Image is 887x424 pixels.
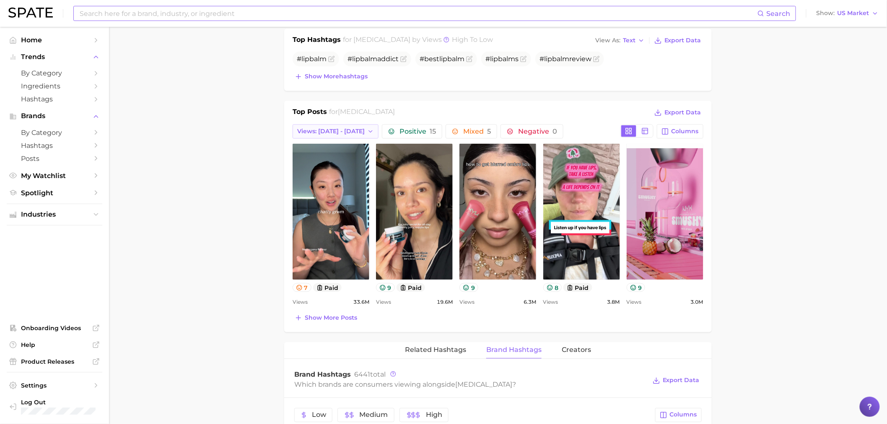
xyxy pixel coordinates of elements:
[7,355,102,368] a: Product Releases
[426,412,442,419] span: High
[524,297,537,307] span: 6.3m
[376,283,395,292] button: 9
[329,107,395,119] h2: for
[670,411,697,419] span: Columns
[485,55,519,63] span: # s
[293,297,308,307] span: Views
[430,127,436,135] span: 15
[439,55,447,63] span: lip
[593,56,600,62] button: Flag as miscategorized or irrelevant
[552,127,557,135] span: 0
[652,107,703,119] button: Export Data
[552,55,569,63] span: balm
[376,297,391,307] span: Views
[354,371,386,379] span: total
[305,314,357,321] span: Show more posts
[7,93,102,106] a: Hashtags
[293,35,341,47] h1: Top Hashtags
[353,297,369,307] span: 33.6m
[664,109,701,116] span: Export Data
[293,107,327,119] h1: Top Posts
[664,37,701,44] span: Export Data
[607,297,620,307] span: 3.8m
[293,124,379,139] button: Views: [DATE] - [DATE]
[21,36,88,44] span: Home
[817,11,835,16] span: Show
[455,381,512,389] span: [MEDICAL_DATA]
[7,34,102,47] a: Home
[294,379,646,390] div: Which brands are consumers viewing alongside ?
[293,71,370,83] button: Show morehashtags
[352,55,360,63] span: lip
[7,322,102,334] a: Onboarding Videos
[21,341,88,349] span: Help
[354,36,411,44] span: [MEDICAL_DATA]
[399,128,436,135] span: Positive
[21,82,88,90] span: Ingredients
[313,283,342,292] button: paid
[623,38,635,43] span: Text
[21,129,88,137] span: by Category
[539,55,591,63] span: # review
[447,55,464,63] span: balm
[562,346,591,354] span: Creators
[7,67,102,80] a: by Category
[672,128,699,135] span: Columns
[452,36,493,44] span: high to low
[405,346,466,354] span: Related Hashtags
[7,80,102,93] a: Ingredients
[7,169,102,182] a: My Watchlist
[543,283,562,292] button: 8
[486,346,542,354] span: Brand Hashtags
[297,55,327,63] span: #
[498,55,515,63] span: balm
[459,283,478,292] button: 9
[420,55,464,63] span: #best
[518,128,557,135] span: Negative
[397,283,425,292] button: paid
[7,396,102,417] a: Log out. Currently logged in with e-mail danielle.gonzalez@loreal.com.
[7,110,102,122] button: Brands
[21,53,88,61] span: Trends
[360,412,388,419] span: Medium
[293,283,311,292] button: 7
[487,127,491,135] span: 5
[7,379,102,392] a: Settings
[652,35,703,47] button: Export Data
[814,8,881,19] button: ShowUS Market
[21,189,88,197] span: Spotlight
[294,371,351,379] span: Brand Hashtags
[7,339,102,351] a: Help
[663,377,700,384] span: Export Data
[691,297,703,307] span: 3.0m
[293,312,359,324] button: Show more posts
[21,142,88,150] span: Hashtags
[297,128,365,135] span: Views: [DATE] - [DATE]
[459,297,475,307] span: Views
[563,283,592,292] button: paid
[593,35,647,46] button: View AsText
[354,371,370,379] span: 6441
[400,56,407,62] button: Flag as miscategorized or irrelevant
[21,69,88,77] span: by Category
[21,112,88,120] span: Brands
[520,56,527,62] button: Flag as miscategorized or irrelevant
[305,73,368,80] span: Show more hashtags
[838,11,869,16] span: US Market
[490,55,498,63] span: lip
[7,186,102,199] a: Spotlight
[466,56,473,62] button: Flag as miscategorized or irrelevant
[655,408,702,422] button: Columns
[7,208,102,221] button: Industries
[343,35,493,47] h2: for by Views
[7,51,102,63] button: Trends
[7,126,102,139] a: by Category
[312,412,326,419] span: Low
[360,55,377,63] span: balm
[338,108,395,116] span: [MEDICAL_DATA]
[544,55,552,63] span: lip
[767,10,791,18] span: Search
[627,297,642,307] span: Views
[7,139,102,152] a: Hashtags
[627,283,646,292] button: 9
